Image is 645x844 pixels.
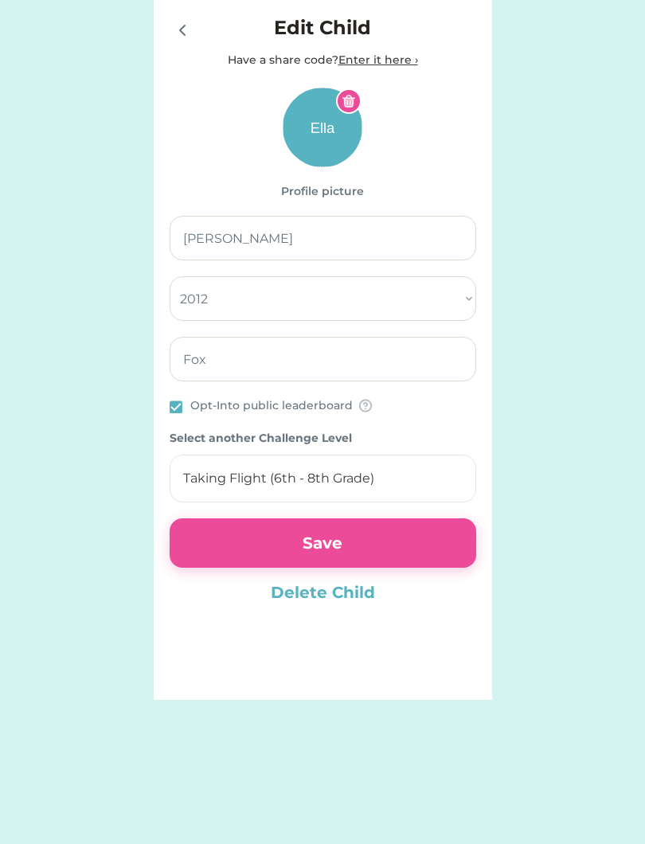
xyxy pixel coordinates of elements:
[170,430,352,447] div: Select another Challenge Level
[183,470,374,487] div: Taking Flight (6th - 8th Grade)
[170,580,476,604] button: Delete Child
[170,52,476,68] div: Have a share code?
[170,337,476,381] input: Nickname for leaderboard (Optional)
[170,216,476,260] input: Privacy Note: Child’s first name only*
[170,518,476,568] button: Save
[190,397,353,414] div: Opt-Into public leaderboard
[281,183,364,200] div: Profile picture
[201,14,444,42] h4: Edit Child
[338,53,418,67] u: Enter it here ›
[359,399,372,412] img: Group%2026910.png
